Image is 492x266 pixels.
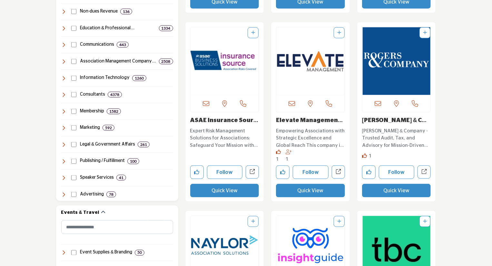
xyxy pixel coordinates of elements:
h3: Elevate Management Company [276,117,345,124]
input: Select Consultants checkbox [71,92,76,97]
div: Followers [286,149,293,163]
p: Empowering Associations with Strategic Excellence and Global Reach This company is a leading prov... [276,128,345,149]
a: Open Listing in new tab [362,27,431,95]
h3: Rogers & Company PLLC [362,117,431,124]
img: Rogers & Company PLLC [362,27,431,95]
div: 261 Results For Legal & Government Affairs [138,142,150,147]
input: Select Speaker Services checkbox [71,175,76,180]
h4: Non-dues Revenue: Programs like affinity partnerships, sponsorships, and other revenue-generating... [80,8,118,15]
i: Like [276,149,281,154]
input: Select Information Technology checkbox [71,76,76,81]
h4: Communications: Services for messaging, public relations, video production, webinars, and content... [80,42,114,48]
input: Select Advertising checkbox [71,192,76,197]
h4: Information Technology: Technology solutions, including software, cybersecurity, cloud computing,... [80,75,130,81]
a: Add To List [423,219,427,224]
div: 1260 Results For Information Technology [132,75,146,81]
b: 261 [140,142,147,147]
a: Open Listing in new tab [191,27,259,95]
h4: Association Management Company (AMC): Professional management, strategic guidance, and operationa... [80,58,156,65]
a: ASAE Insurance Sourc... [190,118,259,130]
div: 1582 Results For Membership [107,109,121,114]
b: 1582 [109,109,118,114]
input: Select Legal & Government Affairs checkbox [71,142,76,147]
button: Quick View [190,184,259,197]
button: Like company [276,166,290,179]
button: Follow [293,166,329,179]
input: Select Membership checkbox [71,109,76,114]
div: 136 Results For Non-dues Revenue [120,9,132,14]
input: Select Event Supplies & Branding checkbox [71,250,76,255]
h4: Membership: Services and strategies for member engagement, retention, communication, and research... [80,108,104,115]
input: Select Education & Professional Development checkbox [71,26,76,31]
b: 136 [123,9,130,14]
b: 50 [137,251,142,255]
button: Quick View [276,184,345,197]
div: 50 Results For Event Supplies & Branding [135,250,144,256]
input: Select Publishing / Fulfillment checkbox [71,159,76,164]
span: 1 [276,157,279,162]
a: Elevate Management C... [276,118,343,130]
div: 1334 Results For Education & Professional Development [159,25,173,31]
span: 1 [286,157,289,162]
a: Empowering Associations with Strategic Excellence and Global Reach This company is a leading prov... [276,126,345,149]
h4: Marketing: Strategies and services for audience acquisition, branding, research, and digital and ... [80,125,100,131]
div: 2508 Results For Association Management Company (AMC) [159,59,173,64]
a: Open rogers-company-pllc in new tab [418,166,431,179]
button: Follow [379,166,415,179]
span: 1 [369,154,372,158]
b: 2508 [162,59,171,64]
a: Add To List [337,219,341,224]
div: 78 Results For Advertising [106,192,116,197]
input: Select Non-dues Revenue checkbox [71,9,76,14]
a: Add To List [251,31,255,35]
h4: Education & Professional Development: Training, certification, career development, and learning s... [80,25,156,32]
b: 41 [119,176,123,180]
button: Like company [362,166,376,179]
i: Like [362,153,367,158]
a: Open elevate-management-company in new tab [332,166,345,179]
b: 443 [119,43,126,47]
a: Open asae-insurance-source in new tab [246,166,259,179]
h4: Speaker Services: Expert speakers, coaching, and leadership development programs, along with spea... [80,175,114,181]
h3: ASAE Insurance Source [190,117,259,124]
b: 4378 [110,92,119,97]
input: Select Association Management Company (AMC) checkbox [71,59,76,64]
img: Elevate Management Company [276,27,345,95]
b: 592 [105,126,112,130]
h4: Legal & Government Affairs: Legal services, advocacy, lobbying, and government relations to suppo... [80,141,135,148]
p: Expert Risk Management Solutions for Associations: Safeguard Your Mission with Confidence This pr... [190,128,259,149]
a: [PERSON_NAME] & Company - Trusted Audit, Tax, and Advisory for Mission-Driven Organizations At [P... [362,126,431,149]
b: 100 [130,159,137,164]
input: Select Marketing checkbox [71,125,76,130]
a: Open Listing in new tab [276,27,345,95]
a: Add To List [251,219,255,224]
div: 592 Results For Marketing [103,125,114,131]
button: Follow [207,166,243,179]
div: 443 Results For Communications [117,42,129,48]
img: ASAE Insurance Source [191,27,259,95]
div: 100 Results For Publishing / Fulfillment [127,158,139,164]
a: Add To List [337,31,341,35]
button: Like company [190,166,204,179]
h4: Publishing / Fulfillment: Solutions for creating, distributing, and managing publications, direct... [80,158,125,164]
a: Add To List [423,31,427,35]
h2: Events & Travel [61,210,99,216]
button: Quick View [362,184,431,197]
h4: Advertising: Agencies, services, and promotional products that help organizations enhance brand v... [80,191,104,198]
input: Select Communications checkbox [71,42,76,47]
h4: Consultants: Expert guidance across various areas, including technology, marketing, leadership, f... [80,91,105,98]
div: 4378 Results For Consultants [108,92,122,98]
input: Search Category [61,220,173,234]
a: Expert Risk Management Solutions for Associations: Safeguard Your Mission with Confidence This pr... [190,126,259,149]
h4: Event Supplies & Branding: Customized event materials such as badges, branded merchandise, lanyar... [80,250,132,256]
p: [PERSON_NAME] & Company - Trusted Audit, Tax, and Advisory for Mission-Driven Organizations At [P... [362,128,431,149]
div: 41 Results For Speaker Services [116,175,126,181]
a: [PERSON_NAME] & Company PLL... [362,118,427,130]
b: 78 [109,192,113,197]
b: 1260 [135,76,144,81]
b: 1334 [162,26,171,31]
